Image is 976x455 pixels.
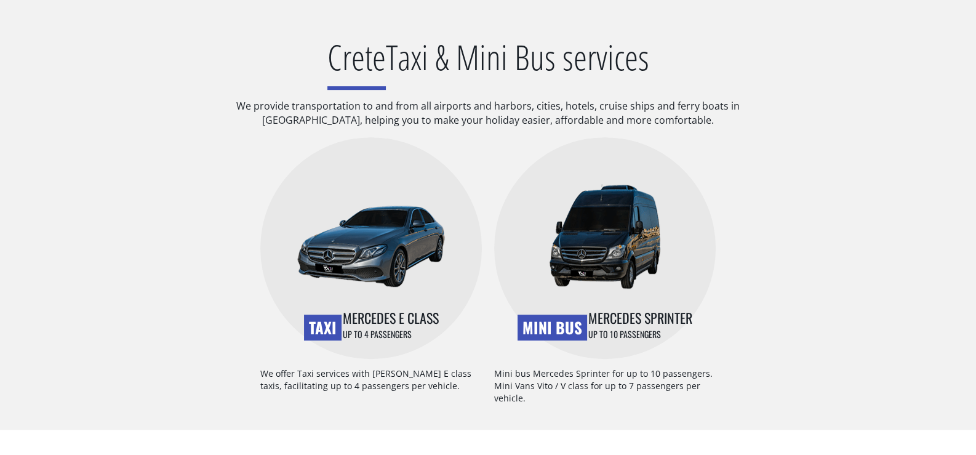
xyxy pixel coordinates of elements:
[494,368,716,414] p: Mini bus Mercedes Sprinter for up to 10 passengers. Mini Vans Vito / V class for up to 7 passenge...
[549,184,661,289] img: Crete Taxi Transfers Mini Van
[211,33,765,99] h2: Taxi & Mini Bus services
[211,99,765,137] p: We provide transportation to and from all airports and harbors, cities, hotels, cruise ships and ...
[588,308,692,328] span: Mercedes Sprinter
[518,315,587,340] h3: Mini Bus
[588,308,692,340] h4: up to 10 passengers
[260,368,482,414] p: We offer Taxi services with [PERSON_NAME] E class taxis, facilitating up to 4 passengers per vehi...
[297,205,445,288] img: Crete Taxi Transfers Taxi
[304,315,342,340] h3: Taxi
[343,308,439,340] h4: up to 4 passengers
[327,33,386,90] span: Crete
[343,308,439,328] span: Mercedes E class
